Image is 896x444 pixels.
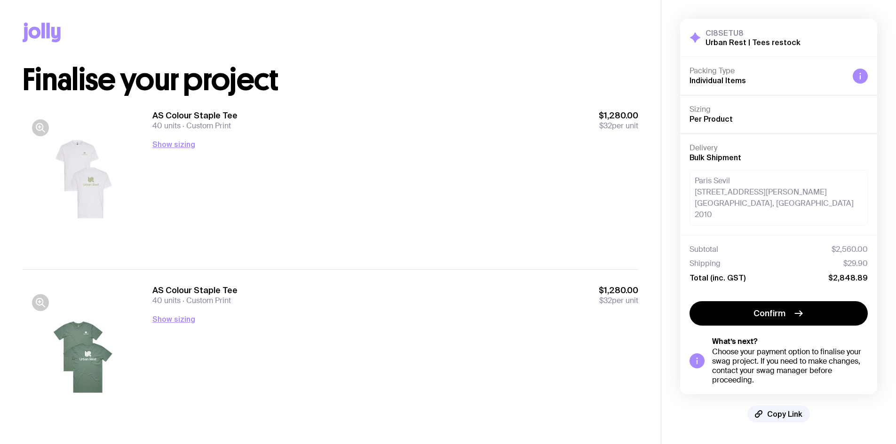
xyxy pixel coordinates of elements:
span: $1,280.00 [599,285,638,296]
h1: Finalise your project [23,65,638,95]
span: Copy Link [767,409,802,419]
span: $2,560.00 [832,245,868,254]
h3: AS Colour Staple Tee [152,110,238,121]
button: Confirm [690,301,868,326]
h4: Packing Type [690,66,845,76]
h4: Sizing [690,105,868,114]
span: 40 units [152,296,181,305]
span: $32 [599,121,612,131]
span: Total (inc. GST) [690,273,745,282]
span: 40 units [152,121,181,131]
span: Bulk Shipment [690,153,741,162]
h4: Delivery [690,143,868,153]
span: $29.90 [843,259,868,268]
span: Confirm [753,308,785,319]
span: per unit [599,296,638,305]
h3: AS Colour Staple Tee [152,285,238,296]
span: $2,848.89 [828,273,868,282]
span: $1,280.00 [599,110,638,121]
button: Copy Link [747,405,810,422]
h5: What’s next? [712,337,868,346]
span: Individual Items [690,76,746,85]
span: Custom Print [181,121,231,131]
span: Per Product [690,115,733,123]
h3: CI8SETU8 [706,28,801,38]
div: Paris Sevil [STREET_ADDRESS][PERSON_NAME] [GEOGRAPHIC_DATA], [GEOGRAPHIC_DATA] 2010 [690,170,868,226]
span: Subtotal [690,245,718,254]
span: per unit [599,121,638,131]
span: Shipping [690,259,721,268]
span: $32 [599,296,612,305]
button: Show sizing [152,139,195,150]
div: Choose your payment option to finalise your swag project. If you need to make changes, contact yo... [712,347,868,385]
h2: Urban Rest | Tees restock [706,38,801,47]
span: Custom Print [181,296,231,305]
button: Show sizing [152,313,195,325]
